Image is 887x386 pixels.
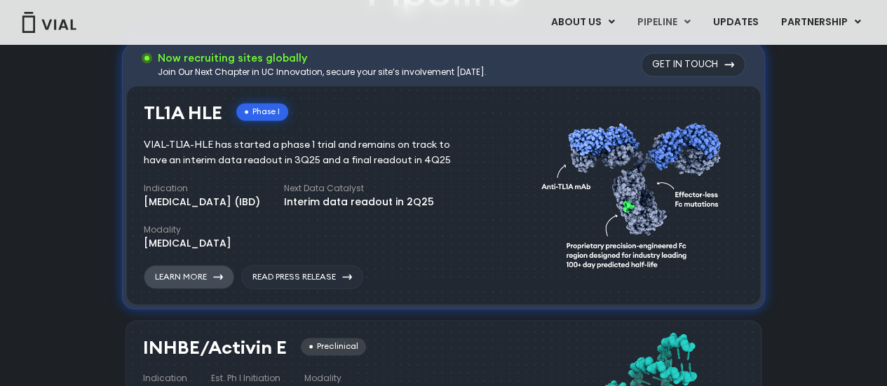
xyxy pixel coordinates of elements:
[284,195,434,209] div: Interim data readout in 2Q25
[144,137,471,168] div: VIAL-TL1A-HLE has started a phase 1 trial and remains on track to have an interim data readout in...
[143,338,287,358] h3: INHBE/Activin E
[641,53,745,76] a: Get in touch
[541,96,729,289] img: TL1A antibody diagram.
[158,66,487,78] div: Join Our Next Chapter in UC Innovation, secure your site’s involvement [DATE].
[144,223,231,236] h4: Modality
[236,103,288,120] div: Phase I
[144,236,231,251] div: [MEDICAL_DATA]
[144,265,234,289] a: Learn More
[540,11,625,34] a: ABOUT USMenu Toggle
[144,182,260,195] h4: Indication
[241,265,363,289] a: Read Press Release
[770,11,872,34] a: PARTNERSHIPMenu Toggle
[21,12,77,33] img: Vial Logo
[284,182,434,195] h4: Next Data Catalyst
[304,371,341,384] h4: Modality
[158,50,487,66] h3: Now recruiting sites globally
[626,11,701,34] a: PIPELINEMenu Toggle
[143,371,187,384] h4: Indication
[144,103,222,123] h3: TL1A HLE
[211,371,280,384] h4: Est. Ph I Initiation
[702,11,769,34] a: UPDATES
[144,195,260,209] div: [MEDICAL_DATA] (IBD)
[301,338,366,355] div: Preclinical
